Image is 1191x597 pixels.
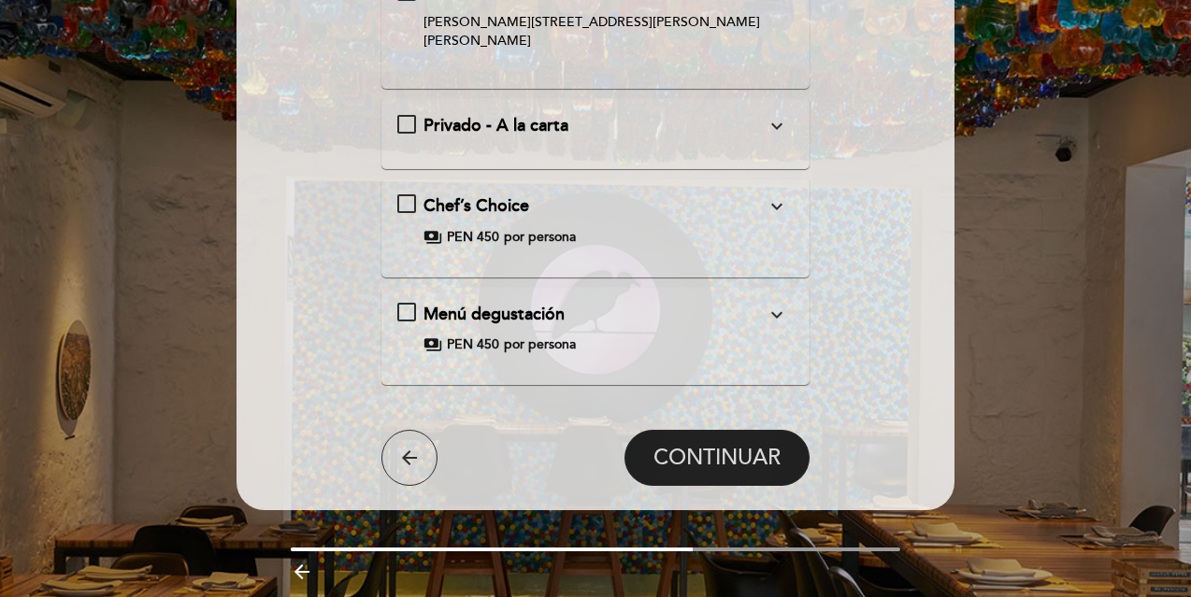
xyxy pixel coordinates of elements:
[760,303,794,327] button: expand_more
[423,115,568,135] span: Privado - A la carta
[423,228,442,247] span: payments
[766,304,788,326] i: expand_more
[381,430,438,486] button: arrow_back
[653,445,781,471] span: CONTINUAR
[447,335,499,354] span: PEN 450
[398,447,421,469] i: arrow_back
[423,335,442,354] span: payments
[423,304,565,324] span: Menú degustación
[760,114,794,138] button: expand_more
[423,13,767,50] div: [PERSON_NAME][STREET_ADDRESS][PERSON_NAME][PERSON_NAME]
[504,228,576,247] span: por persona
[766,195,788,218] i: expand_more
[766,115,788,137] i: expand_more
[397,303,795,355] md-checkbox: Menú degustación expand_more Este nuevo menú degustación ha sido creado para celebrar nuestros 10...
[760,194,794,219] button: expand_more
[397,114,795,138] md-checkbox: Privado - A la carta expand_more El servicio de grupos de 10 a 14 personas será al centro de la m...
[423,195,529,216] span: Chef’s Choice
[291,561,313,583] i: arrow_backward
[397,194,795,247] md-checkbox: Chef’s Choice expand_more El chef’s choice es un recorrido por nuestra carta, seleccionando los p...
[504,335,576,354] span: por persona
[624,430,810,486] button: CONTINUAR
[447,228,499,247] span: PEN 450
